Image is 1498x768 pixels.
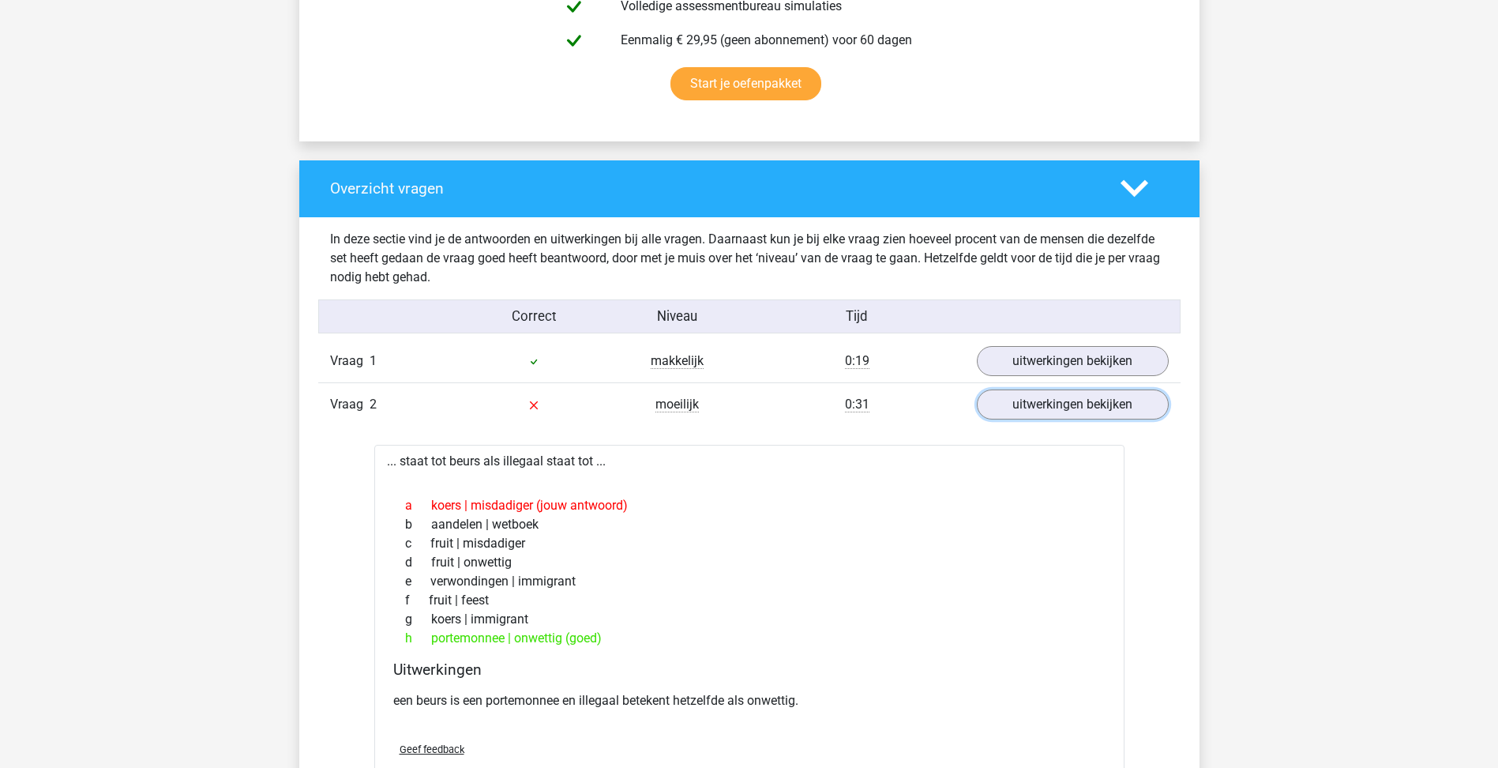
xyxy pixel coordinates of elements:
[393,610,1106,629] div: koers | immigrant
[405,629,431,648] span: h
[393,691,1106,710] p: een beurs is een portemonnee en illegaal betekent hetzelfde als onwettig.
[845,353,869,369] span: 0:19
[330,395,370,414] span: Vraag
[670,67,821,100] a: Start je oefenpakket
[400,744,464,755] span: Geef feedback
[370,353,377,368] span: 1
[405,572,430,591] span: e
[405,553,431,572] span: d
[977,390,1169,420] a: uitwerkingen bekijken
[370,397,377,412] span: 2
[655,397,699,412] span: moeilijk
[462,307,606,326] div: Correct
[651,353,704,369] span: makkelijk
[405,591,429,610] span: f
[393,572,1106,591] div: verwondingen | immigrant
[393,629,1106,648] div: portemonnee | onwettig (goed)
[405,534,430,553] span: c
[405,515,431,534] span: b
[845,397,869,412] span: 0:31
[405,610,431,629] span: g
[318,230,1181,287] div: In deze sectie vind je de antwoorden en uitwerkingen bij alle vragen. Daarnaast kun je bij elke v...
[330,352,370,371] span: Vraag
[330,179,1097,198] h4: Overzicht vragen
[393,496,1106,515] div: koers | misdadiger (jouw antwoord)
[977,346,1169,376] a: uitwerkingen bekijken
[393,553,1106,572] div: fruit | onwettig
[393,661,1106,679] h4: Uitwerkingen
[393,515,1106,534] div: aandelen | wetboek
[606,307,749,326] div: Niveau
[405,496,431,515] span: a
[393,591,1106,610] div: fruit | feest
[749,307,964,326] div: Tijd
[393,534,1106,553] div: fruit | misdadiger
